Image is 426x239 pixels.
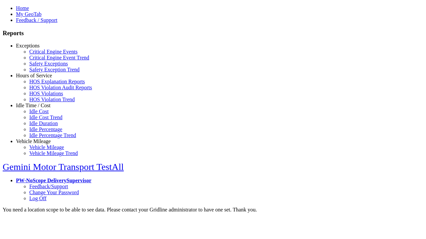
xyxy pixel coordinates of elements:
h3: Reports [3,30,423,37]
div: You need a location scope to be able to see data. Please contact your Gridline administrator to h... [3,207,423,213]
a: Home [16,5,29,11]
a: HOS Violation Audit Reports [29,85,92,90]
a: Vehicle Mileage [16,138,51,144]
a: Safety Exception Trend [29,67,80,72]
a: HOS Violations [29,91,63,96]
a: Gemini Motor Transport TestAll [3,162,124,172]
a: Feedback/Support [29,184,68,189]
a: Vehicle Mileage Trend [29,150,78,156]
a: Idle Duration [29,120,58,126]
a: HOS Violation Trend [29,97,75,102]
a: HOS Explanation Reports [29,79,85,84]
a: Idle Percentage Trend [29,132,76,138]
a: Idle Percentage [29,126,62,132]
a: Vehicle Mileage [29,144,64,150]
a: Safety Exceptions [29,61,68,66]
a: Idle Cost Trend [29,115,63,120]
a: Idle Cost [29,109,49,114]
a: My GeoTab [16,11,42,17]
a: Critical Engine Events [29,49,78,54]
a: Critical Engine Event Trend [29,55,89,60]
a: Change Your Password [29,190,79,195]
a: Hours of Service [16,73,52,78]
a: Idle Time / Cost [16,103,51,108]
a: PW-NoScope DeliverySupervisor [16,178,91,183]
a: Feedback / Support [16,17,57,23]
a: Exceptions [16,43,40,48]
a: Log Off [29,196,47,201]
